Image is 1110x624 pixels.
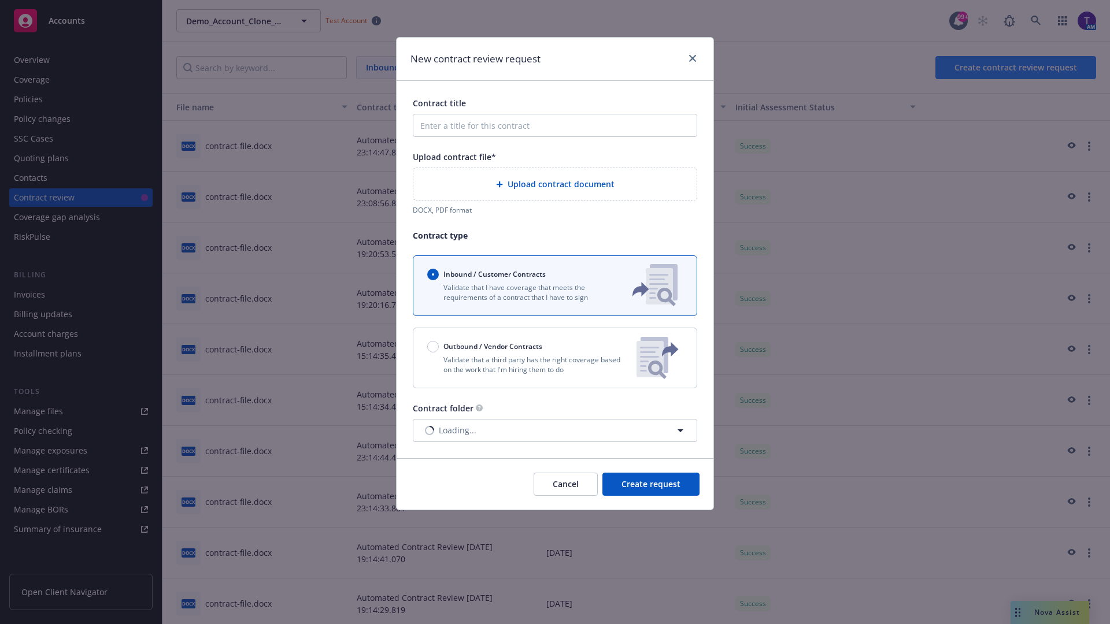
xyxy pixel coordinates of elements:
[413,419,697,442] button: Loading...
[686,51,700,65] a: close
[534,473,598,496] button: Cancel
[413,205,697,215] div: DOCX, PDF format
[413,403,473,414] span: Contract folder
[413,151,496,162] span: Upload contract file*
[427,341,439,352] input: Outbound / Vendor Contracts
[553,478,579,489] span: Cancel
[413,229,697,242] p: Contract type
[443,341,542,351] span: Outbound / Vendor Contracts
[427,355,627,374] p: Validate that a third party has the right coverage based on the work that I'm hiring them to do
[413,168,697,200] div: Upload contract document
[410,51,541,66] h1: New contract review request
[413,255,697,316] button: Inbound / Customer ContractsValidate that I have coverage that meets the requirements of a contra...
[439,424,476,436] span: Loading...
[443,269,546,279] span: Inbound / Customer Contracts
[413,328,697,388] button: Outbound / Vendor ContractsValidate that a third party has the right coverage based on the work t...
[413,114,697,137] input: Enter a title for this contract
[413,98,466,109] span: Contract title
[621,478,680,489] span: Create request
[602,473,700,496] button: Create request
[427,283,613,302] p: Validate that I have coverage that meets the requirements of a contract that I have to sign
[508,178,615,190] span: Upload contract document
[427,269,439,280] input: Inbound / Customer Contracts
